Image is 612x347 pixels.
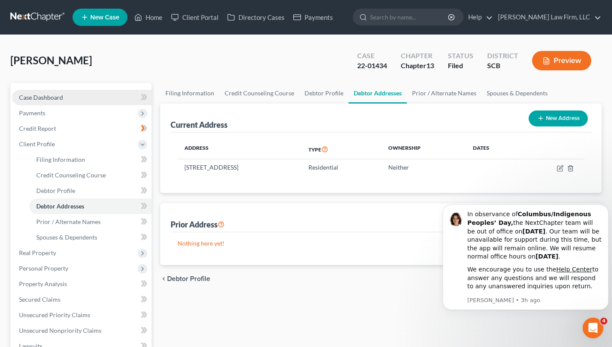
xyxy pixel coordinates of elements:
[529,110,588,126] button: New Address
[407,83,482,104] a: Prior / Alternate Names
[160,275,210,282] button: chevron_left Debtor Profile
[370,9,449,25] input: Search by name...
[381,159,466,176] td: Neither
[223,9,289,25] a: Directory Cases
[36,187,75,194] span: Debtor Profile
[487,51,518,61] div: District
[36,233,97,241] span: Spouses & Dependents
[36,156,85,163] span: Filing Information
[381,139,466,159] th: Ownership
[19,249,56,256] span: Real Property
[171,120,228,130] div: Current Address
[90,14,119,21] span: New Case
[167,275,210,282] span: Debtor Profile
[12,307,152,323] a: Unsecured Priority Claims
[357,61,387,71] div: 22-01434
[448,61,473,71] div: Filed
[10,54,92,66] span: [PERSON_NAME]
[19,109,45,117] span: Payments
[178,159,301,176] td: [STREET_ADDRESS]
[494,9,601,25] a: [PERSON_NAME] Law Firm, LLC
[401,51,434,61] div: Chapter
[178,239,584,248] p: Nothing here yet!
[160,83,219,104] a: Filing Information
[29,167,152,183] a: Credit Counseling Course
[426,61,434,69] span: 13
[219,83,299,104] a: Credit Counseling Course
[36,202,84,210] span: Debtor Addresses
[29,199,152,214] a: Debtor Addresses
[583,318,603,338] iframe: Intercom live chat
[301,139,381,159] th: Type
[19,125,56,132] span: Credit Report
[19,280,67,287] span: Property Analysis
[36,218,101,225] span: Prior / Alternate Names
[19,265,68,272] span: Personal Property
[301,159,381,176] td: Residential
[12,292,152,307] a: Secured Claims
[12,90,152,105] a: Case Dashboard
[464,9,493,25] a: Help
[466,139,521,159] th: Dates
[130,9,167,25] a: Home
[401,61,434,71] div: Chapter
[532,51,591,70] button: Preview
[171,219,225,230] div: Prior Address
[600,318,607,325] span: 4
[167,9,223,25] a: Client Portal
[482,83,553,104] a: Spouses & Dependents
[19,94,63,101] span: Case Dashboard
[19,296,60,303] span: Secured Claims
[36,171,106,179] span: Credit Counseling Course
[289,9,337,25] a: Payments
[439,194,612,343] iframe: Intercom notifications message
[12,276,152,292] a: Property Analysis
[349,83,407,104] a: Debtor Addresses
[178,139,301,159] th: Address
[19,327,101,334] span: Unsecured Nonpriority Claims
[29,183,152,199] a: Debtor Profile
[12,121,152,136] a: Credit Report
[19,140,55,148] span: Client Profile
[29,214,152,230] a: Prior / Alternate Names
[160,275,167,282] i: chevron_left
[29,152,152,167] a: Filing Information
[19,311,90,319] span: Unsecured Priority Claims
[357,51,387,61] div: Case
[29,230,152,245] a: Spouses & Dependents
[12,323,152,338] a: Unsecured Nonpriority Claims
[448,51,473,61] div: Status
[487,61,518,71] div: SCB
[299,83,349,104] a: Debtor Profile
